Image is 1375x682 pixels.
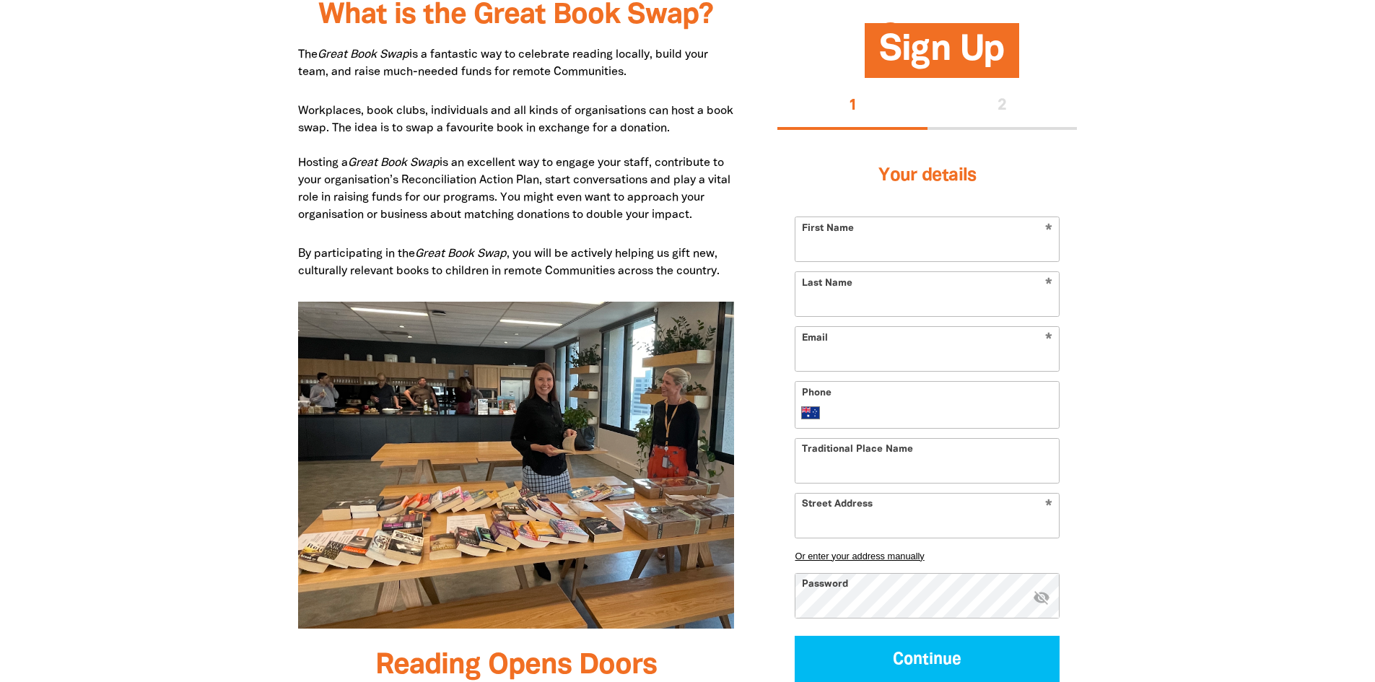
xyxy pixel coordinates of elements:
[298,245,735,280] p: By participating in the , you will be actively helping us gift new, culturally relevant books to ...
[298,46,735,81] p: The is a fantastic way to celebrate reading locally, build your team, and raise much-needed funds...
[415,249,507,259] em: Great Book Swap
[1033,588,1050,606] i: Hide password
[298,102,735,224] p: Workplaces, book clubs, individuals and all kinds of organisations can host a book swap. The idea...
[375,652,657,679] span: Reading Opens Doors
[795,550,1060,561] button: Or enter your address manually
[318,2,713,29] span: What is the Great Book Swap?
[348,158,440,168] em: Great Book Swap
[777,84,927,130] button: Stage 1
[318,50,409,60] em: Great Book Swap
[795,147,1060,205] h3: Your details
[879,34,1005,78] span: Sign Up
[1033,588,1050,608] button: visibility_off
